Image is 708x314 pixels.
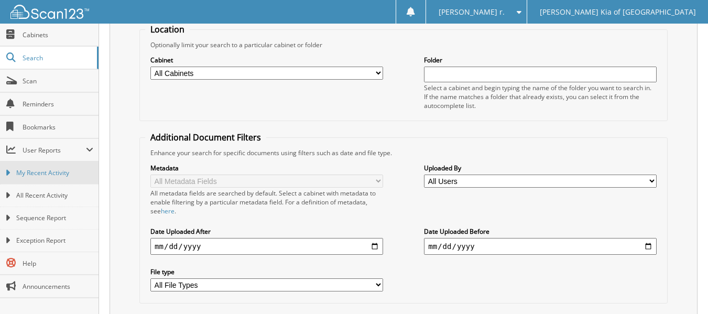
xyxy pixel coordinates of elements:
[23,282,93,291] span: Announcements
[424,227,657,236] label: Date Uploaded Before
[424,56,657,64] label: Folder
[16,191,93,200] span: All Recent Activity
[23,259,93,268] span: Help
[424,83,657,110] div: Select a cabinet and begin typing the name of the folder you want to search in. If the name match...
[23,146,86,155] span: User Reports
[150,267,383,276] label: File type
[145,40,662,49] div: Optionally limit your search to a particular cabinet or folder
[150,56,383,64] label: Cabinet
[150,227,383,236] label: Date Uploaded After
[150,189,383,215] div: All metadata fields are searched by default. Select a cabinet with metadata to enable filtering b...
[145,132,266,143] legend: Additional Document Filters
[23,30,93,39] span: Cabinets
[161,207,175,215] a: here
[424,238,657,255] input: end
[16,168,93,178] span: My Recent Activity
[424,164,657,172] label: Uploaded By
[540,9,696,15] span: [PERSON_NAME] Kia of [GEOGRAPHIC_DATA]
[150,164,383,172] label: Metadata
[23,123,93,132] span: Bookmarks
[145,148,662,157] div: Enhance your search for specific documents using filters such as date and file type.
[23,77,93,85] span: Scan
[16,236,93,245] span: Exception Report
[145,24,190,35] legend: Location
[10,5,89,19] img: scan123-logo-white.svg
[23,53,92,62] span: Search
[23,100,93,109] span: Reminders
[439,9,505,15] span: [PERSON_NAME] r.
[16,213,93,223] span: Sequence Report
[150,238,383,255] input: start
